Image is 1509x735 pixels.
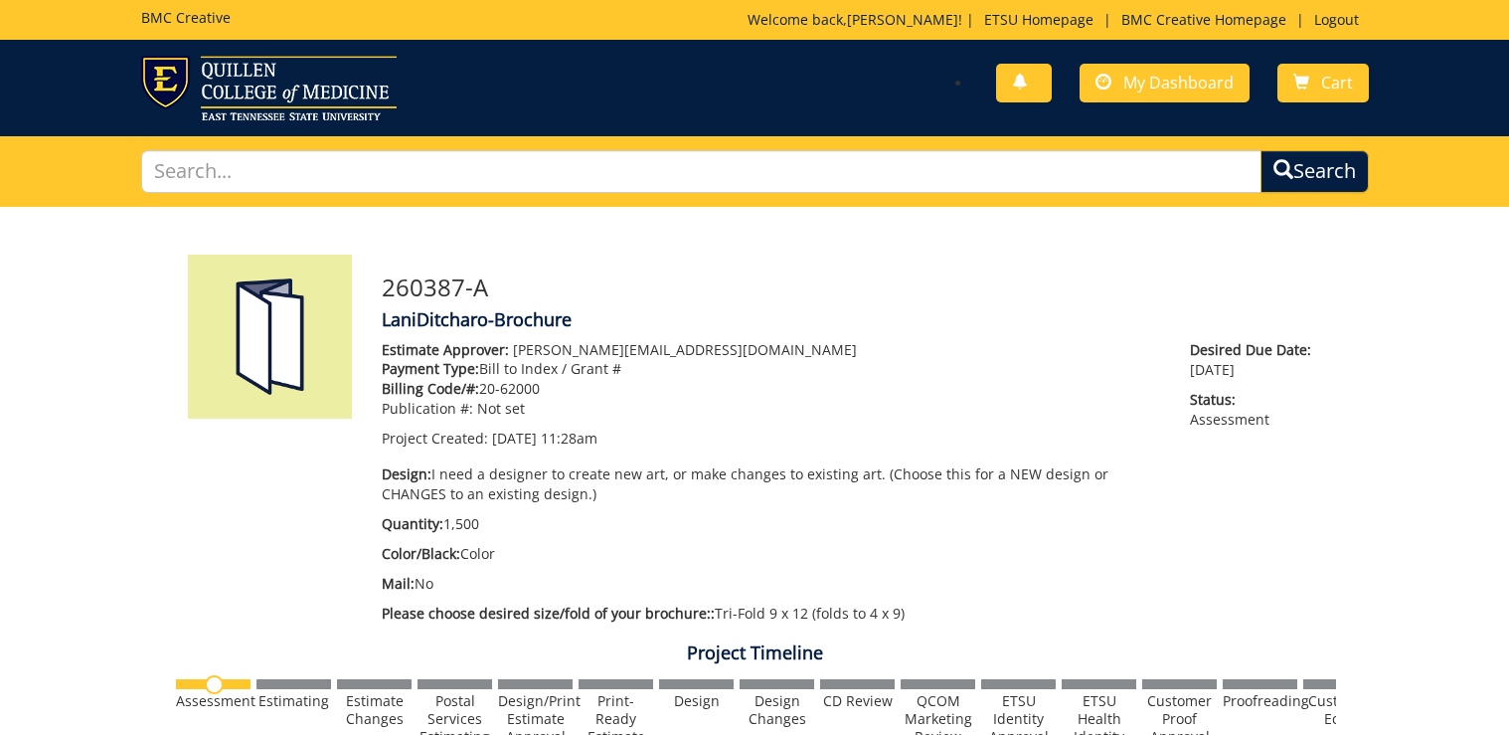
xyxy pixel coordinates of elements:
[256,692,331,710] div: Estimating
[382,340,1160,360] p: [PERSON_NAME][EMAIL_ADDRESS][DOMAIN_NAME]
[382,340,509,359] span: Estimate Approver:
[382,604,715,623] span: Please choose desired size/fold of your brochure::
[382,379,1160,399] p: 20-62000
[1303,692,1378,728] div: Customer Edits
[1190,390,1321,430] p: Assessment
[1304,10,1369,29] a: Logout
[382,379,479,398] span: Billing Code/#:
[1190,390,1321,410] span: Status:
[205,675,224,694] img: no
[1080,64,1250,102] a: My Dashboard
[477,399,525,418] span: Not set
[141,150,1261,193] input: Search...
[748,10,1369,30] p: Welcome back, ! | | |
[382,275,1321,300] h3: 260387-A
[337,692,412,728] div: Estimate Changes
[382,399,473,418] span: Publication #:
[1111,10,1296,29] a: BMC Creative Homepage
[382,574,1160,594] p: No
[382,359,1160,379] p: Bill to Index / Grant #
[141,10,231,25] h5: BMC Creative
[382,574,415,593] span: Mail:
[382,310,1321,330] h4: LaniDitcharo-Brochure
[1223,692,1297,710] div: Proofreading
[974,10,1103,29] a: ETSU Homepage
[492,429,597,448] span: [DATE] 11:28am
[141,56,397,120] img: ETSU logo
[382,544,460,563] span: Color/Black:
[382,514,443,533] span: Quantity:
[382,514,1160,534] p: 1,500
[820,692,895,710] div: CD Review
[847,10,958,29] a: [PERSON_NAME]
[173,643,1336,663] h4: Project Timeline
[382,464,1160,504] p: I need a designer to create new art, or make changes to existing art. (Choose this for a NEW desi...
[382,604,1160,624] p: Tri-Fold 9 x 12 (folds to 4 x 9)
[382,429,488,448] span: Project Created:
[382,544,1160,564] p: Color
[382,464,431,483] span: Design:
[1190,340,1321,360] span: Desired Due Date:
[1277,64,1369,102] a: Cart
[659,692,734,710] div: Design
[1190,340,1321,380] p: [DATE]
[382,359,479,378] span: Payment Type:
[176,692,251,710] div: Assessment
[188,255,352,419] img: Product featured image
[740,692,814,728] div: Design Changes
[1260,150,1369,193] button: Search
[1321,72,1353,93] span: Cart
[1123,72,1234,93] span: My Dashboard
